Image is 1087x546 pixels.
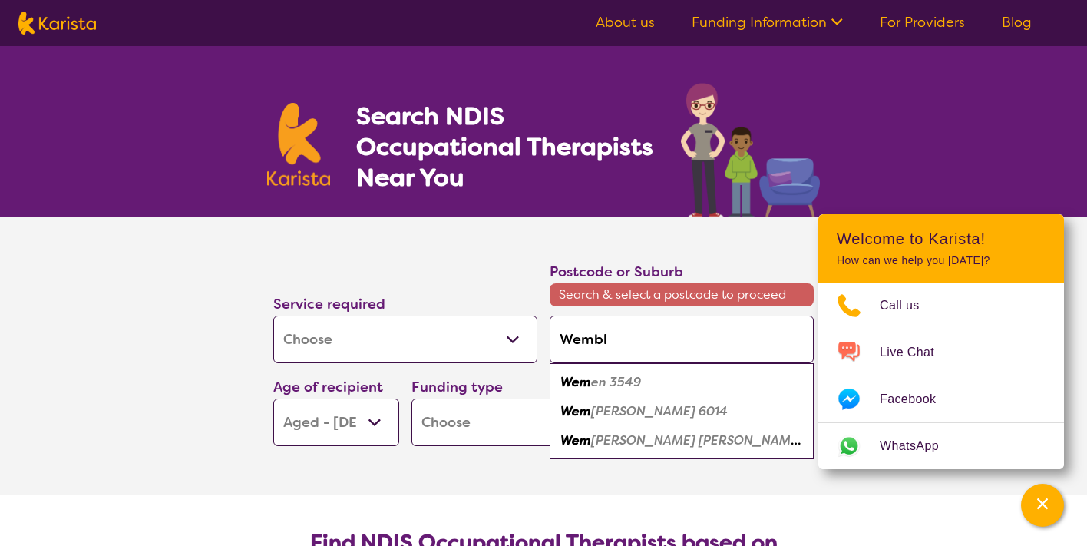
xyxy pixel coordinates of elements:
[560,403,591,419] em: Wem
[1021,484,1064,527] button: Channel Menu
[273,295,385,313] label: Service required
[837,254,1046,267] p: How can we help you [DATE]?
[557,368,806,397] div: Wemen 3549
[880,13,965,31] a: For Providers
[550,316,814,363] input: Type
[880,341,953,364] span: Live Chat
[818,214,1064,469] div: Channel Menu
[692,13,843,31] a: Funding Information
[557,426,806,455] div: Wembley Downs 6019
[273,378,383,396] label: Age of recipient
[880,294,938,317] span: Call us
[596,13,655,31] a: About us
[560,432,591,448] em: Wem
[557,397,806,426] div: Wembley 6014
[591,432,834,448] em: [PERSON_NAME] [PERSON_NAME] 6019
[591,403,728,419] em: [PERSON_NAME] 6014
[880,388,954,411] span: Facebook
[1002,13,1032,31] a: Blog
[837,230,1046,248] h2: Welcome to Karista!
[880,435,957,458] span: WhatsApp
[591,374,641,390] em: en 3549
[681,83,820,217] img: occupational-therapy
[550,283,814,306] span: Search & select a postcode to proceed
[550,263,683,281] label: Postcode or Suburb
[818,423,1064,469] a: Web link opens in a new tab.
[18,12,96,35] img: Karista logo
[267,103,330,186] img: Karista logo
[818,283,1064,469] ul: Choose channel
[356,101,655,193] h1: Search NDIS Occupational Therapists Near You
[560,374,591,390] em: Wem
[411,378,503,396] label: Funding type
